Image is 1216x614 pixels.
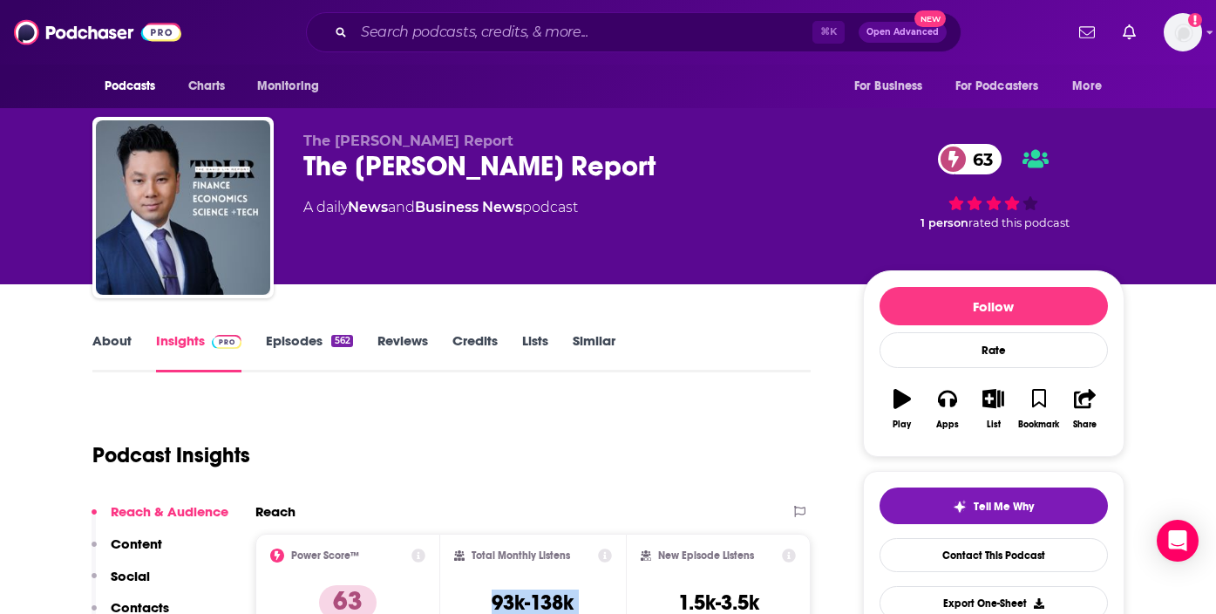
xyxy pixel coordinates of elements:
svg: Add a profile image [1188,13,1202,27]
span: 63 [955,144,1002,174]
button: Follow [880,287,1108,325]
h2: New Episode Listens [658,549,754,562]
a: Lists [522,332,548,372]
button: List [970,378,1016,440]
h2: Total Monthly Listens [472,549,570,562]
span: For Podcasters [955,74,1039,99]
h2: Reach [255,503,296,520]
a: Contact This Podcast [880,538,1108,572]
div: Open Intercom Messenger [1157,520,1199,562]
button: Content [92,536,162,568]
img: Podchaser Pro [212,335,242,349]
button: open menu [245,70,342,103]
h1: Podcast Insights [92,442,250,468]
button: open menu [1060,70,1124,103]
button: Bookmark [1016,378,1062,440]
a: 63 [938,144,1002,174]
img: User Profile [1164,13,1202,51]
a: Show notifications dropdown [1116,17,1143,47]
button: Open AdvancedNew [859,22,947,43]
p: Reach & Audience [111,503,228,520]
div: 63 1 personrated this podcast [863,133,1124,241]
span: More [1072,74,1102,99]
div: Search podcasts, credits, & more... [306,12,961,52]
div: List [987,420,1001,430]
span: 1 person [920,216,968,229]
span: Logged in as lily.gordon [1164,13,1202,51]
span: For Business [854,74,923,99]
span: Open Advanced [866,28,939,37]
button: Social [92,568,150,600]
a: Episodes562 [266,332,352,372]
div: 562 [331,335,352,347]
button: Apps [925,378,970,440]
a: Charts [177,70,236,103]
button: open menu [92,70,179,103]
button: Show profile menu [1164,13,1202,51]
a: About [92,332,132,372]
a: Business News [415,199,522,215]
span: Charts [188,74,226,99]
span: New [914,10,946,27]
div: Play [893,420,911,430]
button: Share [1062,378,1107,440]
button: Reach & Audience [92,503,228,536]
img: tell me why sparkle [953,500,967,514]
span: Monitoring [257,74,319,99]
span: Tell Me Why [974,500,1034,514]
h2: Power Score™ [291,549,359,562]
p: Social [111,568,150,584]
a: News [348,199,388,215]
button: Play [880,378,925,440]
div: Rate [880,332,1108,368]
div: A daily podcast [303,197,578,218]
img: Podchaser - Follow, Share and Rate Podcasts [14,16,181,49]
a: InsightsPodchaser Pro [156,332,242,372]
span: Podcasts [105,74,156,99]
a: Reviews [377,332,428,372]
a: Similar [573,332,615,372]
button: open menu [944,70,1064,103]
p: Content [111,536,162,552]
button: open menu [842,70,945,103]
img: The David Lin Report [96,120,270,295]
a: Show notifications dropdown [1072,17,1102,47]
div: Share [1073,420,1097,430]
span: and [388,199,415,215]
span: ⌘ K [812,21,845,44]
input: Search podcasts, credits, & more... [354,18,812,46]
span: rated this podcast [968,216,1070,229]
div: Bookmark [1018,420,1059,430]
a: Credits [452,332,498,372]
button: tell me why sparkleTell Me Why [880,488,1108,524]
div: Apps [936,420,959,430]
span: The [PERSON_NAME] Report [303,133,513,149]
